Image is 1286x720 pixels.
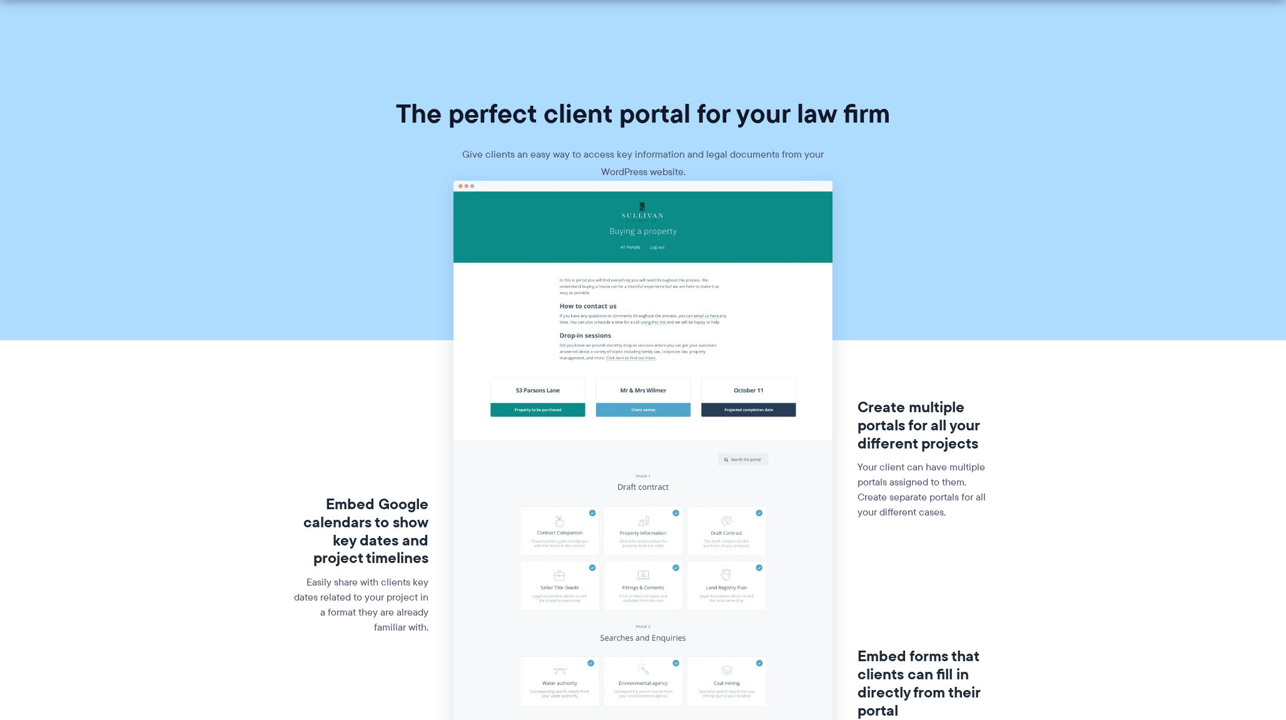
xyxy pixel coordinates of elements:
[858,647,995,719] h3: Embed forms that clients can fill in directly from their portal
[292,575,429,635] p: Easily share with clients key dates related to your project in a format they are already familiar...
[858,460,995,520] p: Your client can have multiple portals assigned to them. Create separate portals for all your diff...
[858,398,995,452] h3: Create multiple portals for all your different projects
[292,495,429,567] h3: Embed Google calendars to show key dates and project timelines
[455,146,831,181] p: Give clients an easy way to access key information and legal documents from your WordPress website.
